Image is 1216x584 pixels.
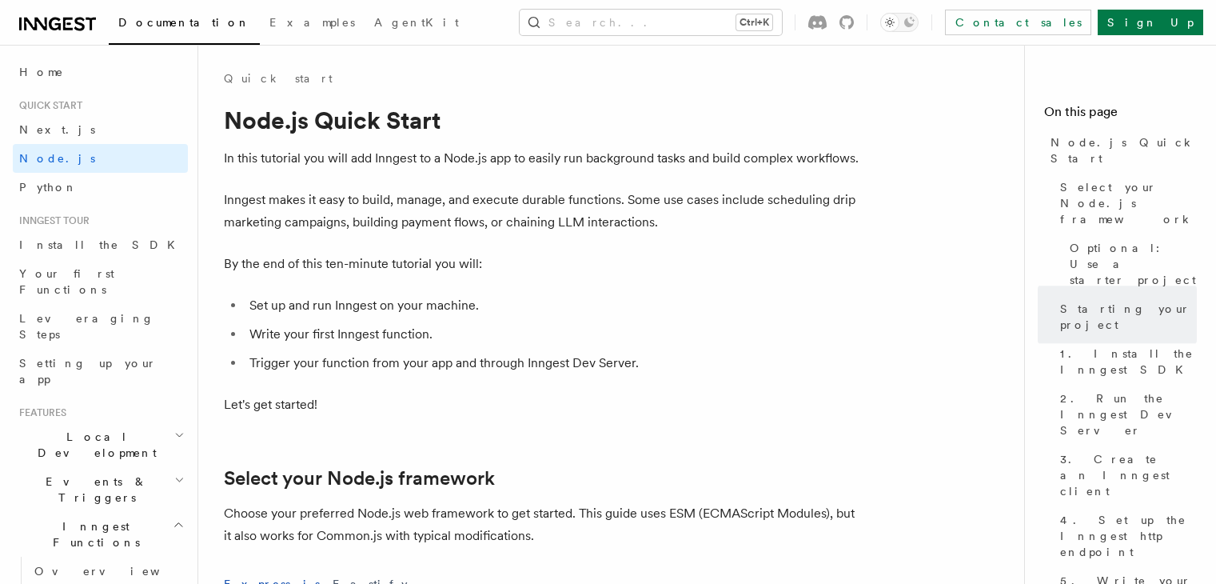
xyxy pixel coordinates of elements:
p: In this tutorial you will add Inngest to a Node.js app to easily run background tasks and build c... [224,147,863,170]
button: Events & Triggers [13,467,188,512]
span: Overview [34,565,199,578]
span: Events & Triggers [13,474,174,506]
a: Home [13,58,188,86]
span: Select your Node.js framework [1060,179,1197,227]
span: Node.js [19,152,95,165]
span: 4. Set up the Inngest http endpoint [1060,512,1197,560]
a: Optional: Use a starter project [1063,234,1197,294]
button: Local Development [13,422,188,467]
span: Features [13,406,66,419]
a: Sign Up [1098,10,1203,35]
p: By the end of this ten-minute tutorial you will: [224,253,863,275]
span: Inngest Functions [13,518,173,550]
a: 3. Create an Inngest client [1054,445,1197,506]
span: Documentation [118,16,250,29]
span: Node.js Quick Start [1051,134,1197,166]
a: Leveraging Steps [13,304,188,349]
span: Python [19,181,78,194]
span: 3. Create an Inngest client [1060,451,1197,499]
a: Starting your project [1054,294,1197,339]
a: 1. Install the Inngest SDK [1054,339,1197,384]
h1: Node.js Quick Start [224,106,863,134]
span: Inngest tour [13,214,90,227]
p: Choose your preferred Node.js web framework to get started. This guide uses ESM (ECMAScript Modul... [224,502,863,547]
a: Select your Node.js framework [224,467,495,490]
button: Inngest Functions [13,512,188,557]
a: Contact sales [945,10,1091,35]
button: Search...Ctrl+K [520,10,782,35]
span: Install the SDK [19,238,185,251]
a: AgentKit [365,5,468,43]
a: Select your Node.js framework [1054,173,1197,234]
span: Home [19,64,64,80]
a: 2. Run the Inngest Dev Server [1054,384,1197,445]
h4: On this page [1044,102,1197,128]
p: Let's get started! [224,394,863,416]
button: Toggle dark mode [880,13,919,32]
a: 4. Set up the Inngest http endpoint [1054,506,1197,566]
span: 1. Install the Inngest SDK [1060,346,1197,378]
a: Node.js Quick Start [1044,128,1197,173]
a: Your first Functions [13,259,188,304]
li: Set up and run Inngest on your machine. [245,294,863,317]
span: AgentKit [374,16,459,29]
a: Quick start [224,70,333,86]
li: Write your first Inngest function. [245,323,863,346]
li: Trigger your function from your app and through Inngest Dev Server. [245,352,863,374]
span: Next.js [19,123,95,136]
a: Documentation [109,5,260,45]
span: Local Development [13,429,174,461]
span: Leveraging Steps [19,312,154,341]
span: Your first Functions [19,267,114,296]
a: Next.js [13,115,188,144]
p: Inngest makes it easy to build, manage, and execute durable functions. Some use cases include sch... [224,189,863,234]
a: Examples [260,5,365,43]
a: Node.js [13,144,188,173]
span: Quick start [13,99,82,112]
a: Python [13,173,188,202]
span: Setting up your app [19,357,157,386]
kbd: Ctrl+K [736,14,772,30]
span: Examples [269,16,355,29]
a: Install the SDK [13,230,188,259]
span: Starting your project [1060,301,1197,333]
span: Optional: Use a starter project [1070,240,1197,288]
span: 2. Run the Inngest Dev Server [1060,390,1197,438]
a: Setting up your app [13,349,188,394]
